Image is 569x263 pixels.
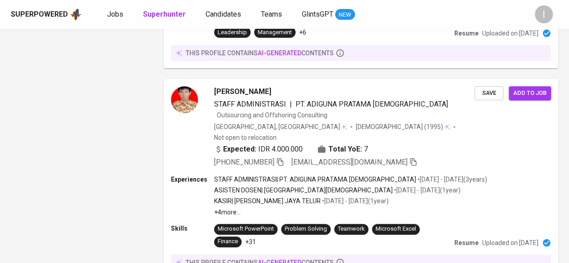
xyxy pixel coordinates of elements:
span: Save [479,88,499,98]
div: Finance [218,237,238,246]
p: STAFF ADMINISTRASI | PT. ADIGUNA PRATAMA [DEMOGRAPHIC_DATA] [214,175,416,184]
p: Not open to relocation [214,133,277,142]
a: Teams [261,9,284,20]
span: NEW [335,10,355,19]
span: Outsourcing and Offshoring Consulting [217,111,327,119]
p: Experiences [171,175,214,184]
p: • [DATE] - [DATE] ( 1 year ) [393,186,461,195]
span: GlintsGPT [302,10,333,18]
p: Skills [171,224,214,233]
div: Superpowered [11,9,68,20]
a: Candidates [206,9,243,20]
button: Add to job [509,86,551,100]
span: [PHONE_NUMBER] [214,158,274,166]
p: Resume [454,29,479,38]
p: +4 more ... [214,208,487,217]
a: Jobs [107,9,125,20]
div: Leadership [218,28,247,37]
p: +6 [299,28,306,37]
div: [GEOGRAPHIC_DATA], [GEOGRAPHIC_DATA] [214,122,347,131]
span: 7 [364,144,368,155]
span: STAFF ADMINISTRASI [214,100,286,108]
p: this profile contains contents [186,49,334,58]
a: Superhunter [143,9,188,20]
span: Teams [261,10,282,18]
b: Expected: [223,144,256,155]
p: • [DATE] - [DATE] ( 1 year ) [321,196,389,205]
p: KASIR | [PERSON_NAME] JAYA TELUR [214,196,321,205]
p: +31 [245,237,256,246]
span: [DEMOGRAPHIC_DATA] [356,122,424,131]
div: Problem Solving [285,225,327,233]
div: I [535,5,553,23]
p: Uploaded on [DATE] [482,238,538,247]
span: Candidates [206,10,241,18]
div: IDR 4.000.000 [214,144,303,155]
a: Superpoweredapp logo [11,8,82,21]
b: Superhunter [143,10,186,18]
p: • [DATE] - [DATE] ( 3 years ) [416,175,487,184]
span: | [290,99,292,110]
p: Resume [454,238,479,247]
button: Save [475,86,503,100]
span: [EMAIL_ADDRESS][DOMAIN_NAME] [291,158,408,166]
span: Jobs [107,10,123,18]
p: Uploaded on [DATE] [482,29,538,38]
span: Add to job [513,88,547,98]
p: ASISTEN DOSEN | [GEOGRAPHIC_DATA][DEMOGRAPHIC_DATA] [214,186,393,195]
b: Total YoE: [328,144,362,155]
img: add57b77b1b9b50ca69b01a4c74313f1.jpg [171,86,198,113]
div: (1995) [356,122,450,131]
div: Microsoft Excel [376,225,416,233]
span: AI-generated [258,49,301,57]
img: app logo [70,8,82,21]
div: Teamwork [338,225,365,233]
span: [PERSON_NAME] [214,86,271,97]
span: PT. ADIGUNA PRATAMA [DEMOGRAPHIC_DATA] [296,100,448,108]
a: GlintsGPT NEW [302,9,355,20]
div: Microsoft PowerPoint [218,225,274,233]
div: Management [258,28,292,37]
